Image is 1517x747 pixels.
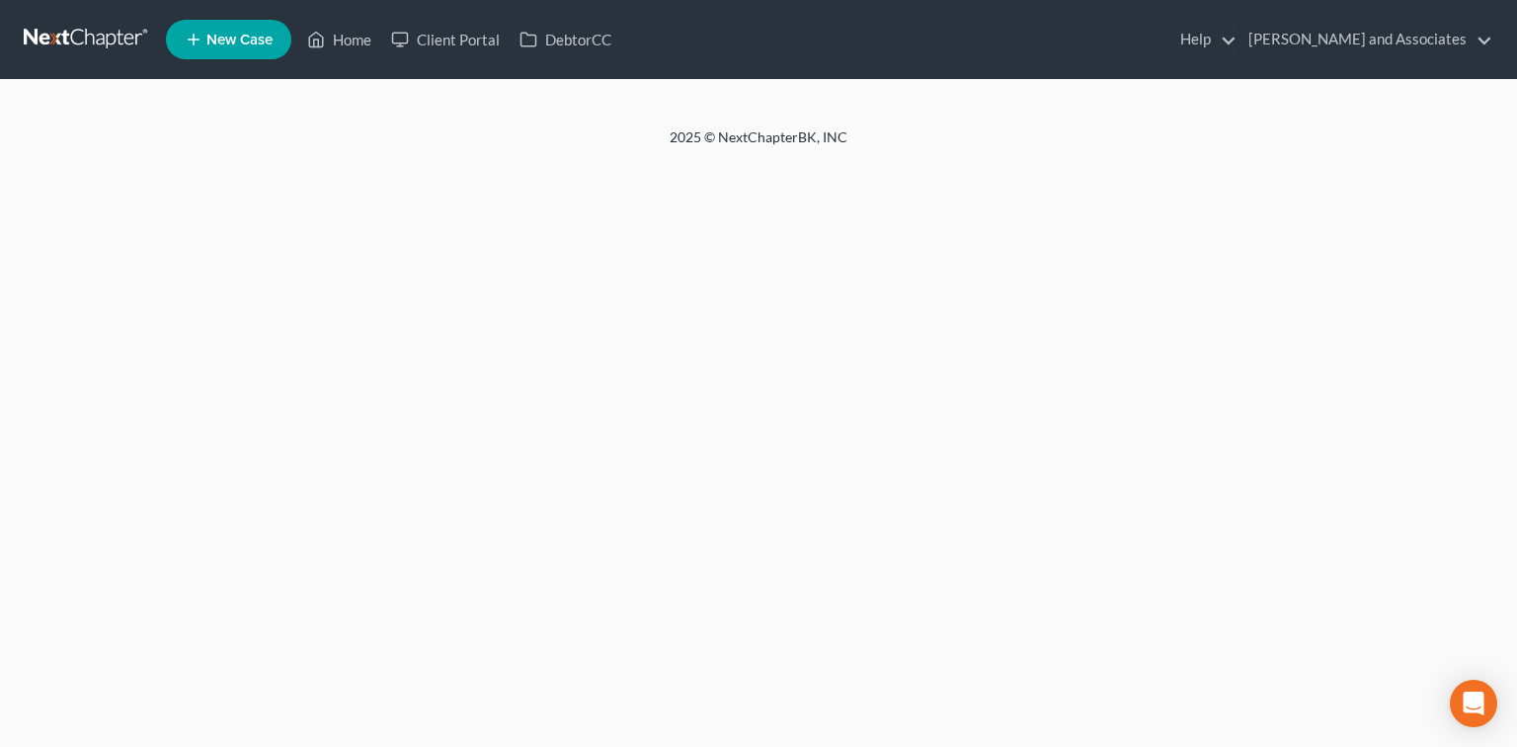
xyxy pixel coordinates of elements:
[1170,22,1237,57] a: Help
[196,127,1321,163] div: 2025 © NextChapterBK, INC
[381,22,510,57] a: Client Portal
[166,20,291,59] new-legal-case-button: New Case
[297,22,381,57] a: Home
[1450,680,1497,727] div: Open Intercom Messenger
[1238,22,1492,57] a: [PERSON_NAME] and Associates
[510,22,621,57] a: DebtorCC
